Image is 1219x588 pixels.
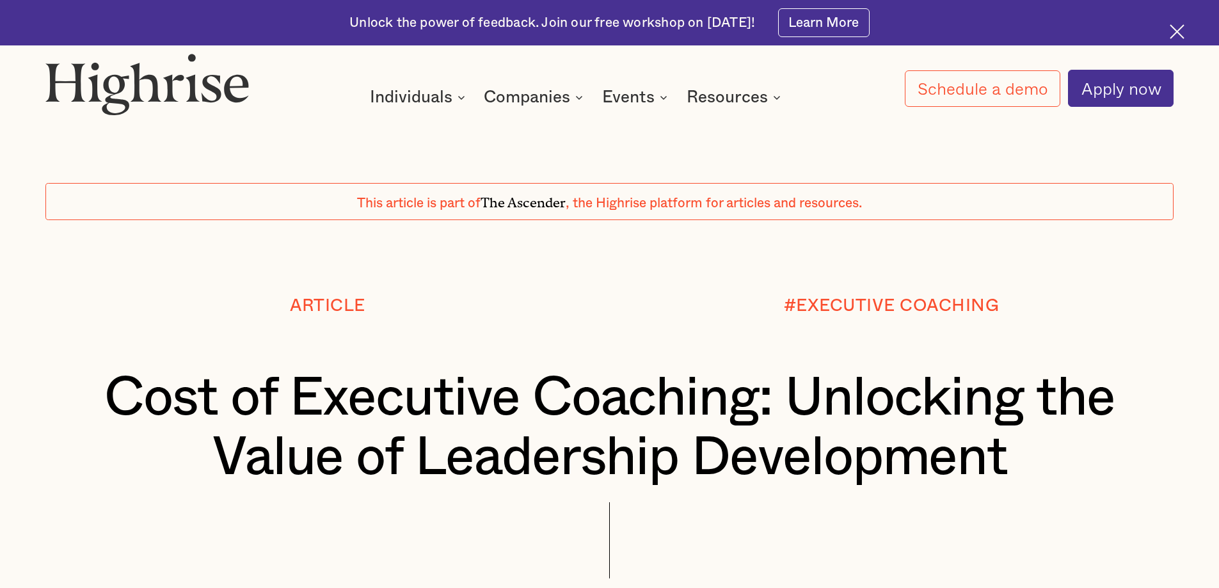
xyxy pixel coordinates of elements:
[370,90,452,105] div: Individuals
[290,296,365,315] div: Article
[602,90,655,105] div: Events
[481,191,566,207] span: The Ascender
[778,8,870,37] a: Learn More
[484,90,570,105] div: Companies
[905,70,1061,107] a: Schedule a demo
[484,90,587,105] div: Companies
[349,14,755,32] div: Unlock the power of feedback. Join our free workshop on [DATE]!
[784,296,1000,315] div: #EXECUTIVE COACHING
[602,90,671,105] div: Events
[357,196,481,210] span: This article is part of
[370,90,469,105] div: Individuals
[1170,24,1184,39] img: Cross icon
[93,369,1127,488] h1: Cost of Executive Coaching: Unlocking the Value of Leadership Development
[687,90,768,105] div: Resources
[45,53,249,115] img: Highrise logo
[566,196,862,210] span: , the Highrise platform for articles and resources.
[687,90,785,105] div: Resources
[1068,70,1174,107] a: Apply now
